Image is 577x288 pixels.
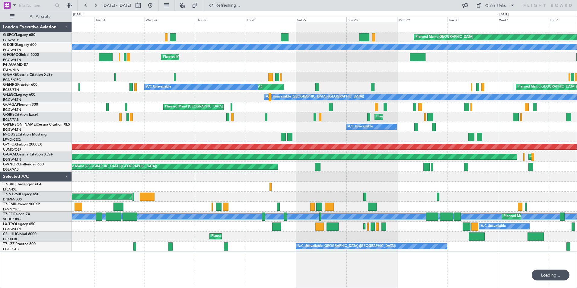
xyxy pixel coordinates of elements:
[3,123,70,126] a: G-[PERSON_NAME]Cessna Citation XLS
[3,242,15,246] span: T7-LZZI
[16,14,64,19] span: All Aircraft
[3,93,35,97] a: G-LEGCLegacy 600
[3,232,37,236] a: CS-JHHGlobal 6000
[473,1,518,10] button: Quick Links
[348,122,373,131] div: A/C Unavailable
[3,53,39,57] a: G-FOMOGlobal 6000
[3,78,21,82] a: EGNR/CEG
[3,232,16,236] span: CS-JHH
[3,222,16,226] span: LX-TRO
[3,143,42,146] a: G-YFOXFalcon 2000EX
[481,222,506,231] div: A/C Unavailable
[3,207,21,212] a: LFMN/NCE
[3,58,21,62] a: EGGW/LTN
[3,113,14,117] span: G-SIRS
[7,12,65,21] button: All Aircraft
[3,98,21,102] a: EGGW/LTN
[3,222,35,226] a: LX-TROLegacy 650
[3,83,17,87] span: G-ENRG
[211,232,306,241] div: Planned Maint [GEOGRAPHIC_DATA] ([GEOGRAPHIC_DATA])
[3,217,21,222] a: VHHH/HKG
[376,112,471,121] div: Planned Maint [GEOGRAPHIC_DATA] ([GEOGRAPHIC_DATA])
[3,123,37,126] span: G-[PERSON_NAME]
[18,1,53,10] input: Trip Number
[298,242,396,251] div: A/C Unavailable [GEOGRAPHIC_DATA] ([GEOGRAPHIC_DATA])
[146,82,171,91] div: A/C Unavailable
[448,17,498,22] div: Tue 30
[3,197,22,202] a: DNMM/LOS
[94,17,145,22] div: Tue 23
[3,63,28,67] a: P4-AUAMD-87
[3,242,36,246] a: T7-LZZIPraetor 600
[3,103,17,107] span: G-JAGA
[3,68,19,72] a: FALA/HLA
[416,33,473,42] div: Planned Maint [GEOGRAPHIC_DATA]
[3,163,18,166] span: G-VNOR
[499,12,509,17] div: [DATE]
[485,3,506,9] div: Quick Links
[3,163,44,166] a: G-VNORChallenger 650
[3,83,37,87] a: G-ENRGPraetor 600
[195,17,245,22] div: Thu 25
[296,17,346,22] div: Sat 27
[3,107,21,112] a: EGGW/LTN
[3,247,19,251] a: EGLF/FAB
[3,103,38,107] a: G-JAGAPhenom 300
[397,17,448,22] div: Mon 29
[3,183,41,186] a: T7-BREChallenger 604
[3,203,15,206] span: T7-EMI
[3,113,38,117] a: G-SIRSCitation Excel
[3,73,53,77] a: G-GARECessna Citation XLS+
[165,102,260,111] div: Planned Maint [GEOGRAPHIC_DATA] ([GEOGRAPHIC_DATA])
[3,63,17,67] span: P4-AUA
[3,127,21,132] a: EGGW/LTN
[3,193,39,196] a: T7-N1960Legacy 650
[163,53,258,62] div: Planned Maint [GEOGRAPHIC_DATA] ([GEOGRAPHIC_DATA])
[62,162,157,171] div: Planned Maint [GEOGRAPHIC_DATA] ([GEOGRAPHIC_DATA])
[215,3,241,8] span: Refreshing...
[3,193,20,196] span: T7-N1960
[498,17,548,22] div: Wed 1
[346,17,397,22] div: Sun 28
[3,147,21,152] a: UUMO/OSF
[3,133,47,136] a: M-OUSECitation Mustang
[3,213,30,216] a: T7-FFIFalcon 7X
[530,152,565,161] div: AOG Maint Dusseldorf
[532,270,569,280] div: Loading...
[3,227,21,232] a: EGGW/LTN
[3,237,19,242] a: LFPB/LBG
[3,33,16,37] span: G-SPCY
[103,3,131,8] span: [DATE] - [DATE]
[3,183,15,186] span: T7-BRE
[3,43,37,47] a: G-KGKGLegacy 600
[266,92,364,101] div: A/C Unavailable [GEOGRAPHIC_DATA] ([GEOGRAPHIC_DATA])
[3,153,17,156] span: G-GAAL
[73,12,83,17] div: [DATE]
[365,222,460,231] div: Planned Maint [GEOGRAPHIC_DATA] ([GEOGRAPHIC_DATA])
[3,133,18,136] span: M-OUSE
[3,117,19,122] a: EGLF/FAB
[206,1,242,10] button: Refreshing...
[3,137,21,142] a: LFMD/CEQ
[145,17,195,22] div: Wed 24
[3,93,16,97] span: G-LEGC
[3,53,18,57] span: G-FOMO
[3,38,19,42] a: LGAV/ATH
[3,88,19,92] a: EGSS/STN
[3,143,17,146] span: G-YFOX
[3,213,14,216] span: T7-FFI
[3,33,35,37] a: G-SPCYLegacy 650
[3,48,21,52] a: EGGW/LTN
[246,17,296,22] div: Fri 26
[3,157,21,162] a: EGGW/LTN
[3,203,40,206] a: T7-EMIHawker 900XP
[3,73,17,77] span: G-GARE
[3,153,53,156] a: G-GAALCessna Citation XLS+
[3,43,17,47] span: G-KGKG
[3,187,17,192] a: LTBA/ISL
[3,167,19,172] a: EGLF/FAB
